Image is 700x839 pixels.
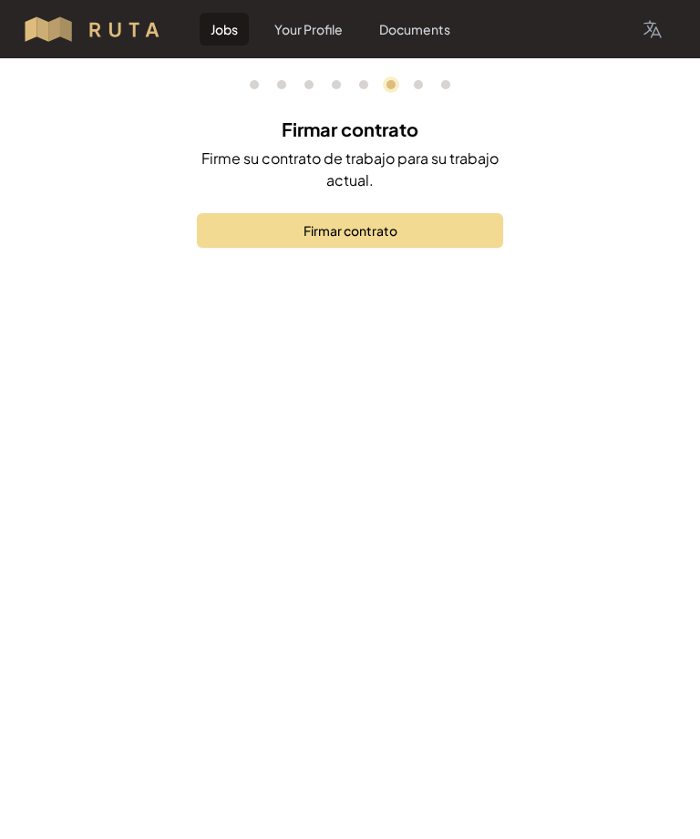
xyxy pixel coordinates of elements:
img: Your Company [22,15,178,44]
a: Jobs [200,13,249,46]
h2: Firmar contrato [197,111,503,148]
p: Firme su contrato de trabajo para su trabajo actual. [197,148,503,191]
a: Your Profile [263,13,354,46]
nav: Progress [197,58,503,111]
button: Firmar contrato [197,213,503,248]
a: Documents [368,13,461,46]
